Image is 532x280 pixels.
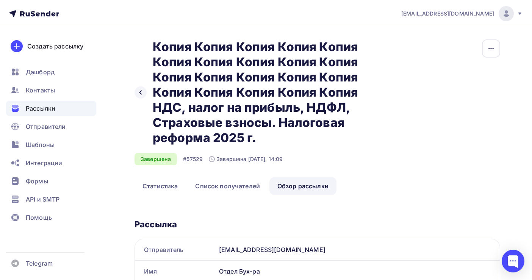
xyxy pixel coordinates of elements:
span: Интеграции [26,158,62,167]
span: Формы [26,177,48,186]
span: Рассылки [26,104,55,113]
a: Контакты [6,83,96,98]
div: Завершена [135,153,177,165]
span: API и SMTP [26,195,59,204]
a: [EMAIL_ADDRESS][DOMAIN_NAME] [401,6,523,21]
div: #57529 [183,155,203,163]
div: Создать рассылку [27,42,83,51]
div: Рассылка [135,219,500,230]
a: Дашборд [6,64,96,80]
a: Шаблоны [6,137,96,152]
span: [EMAIL_ADDRESS][DOMAIN_NAME] [401,10,494,17]
span: Отправители [26,122,66,131]
a: Список получателей [187,177,268,195]
span: Помощь [26,213,52,222]
h2: Копия Копия Копия Копия Копия Копия Копия Копия Копия Копия Копия Копия Копия Копия Копия Копия К... [153,39,382,145]
div: Завершена [DATE], 14:09 [209,155,283,163]
div: [EMAIL_ADDRESS][DOMAIN_NAME] [216,239,500,260]
span: Telegram [26,259,53,268]
a: Отправители [6,119,96,134]
span: Контакты [26,86,55,95]
div: Отправитель [135,239,216,260]
a: Статистика [135,177,186,195]
span: Дашборд [26,67,55,77]
a: Рассылки [6,101,96,116]
a: Обзор рассылки [269,177,336,195]
a: Формы [6,174,96,189]
span: Шаблоны [26,140,55,149]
